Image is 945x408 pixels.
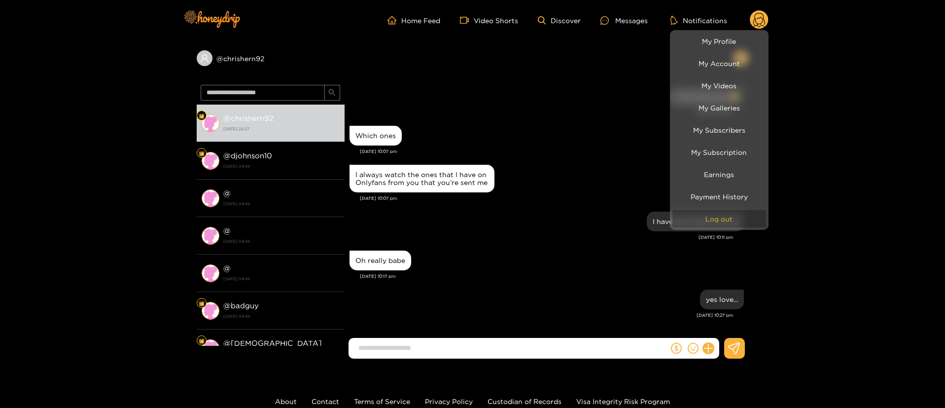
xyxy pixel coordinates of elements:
a: My Videos [672,77,766,94]
a: My Profile [672,33,766,50]
a: Payment History [672,188,766,205]
a: Earnings [672,166,766,183]
a: My Account [672,55,766,72]
button: Log out [672,210,766,227]
a: My Galleries [672,99,766,116]
a: My Subscribers [672,121,766,139]
a: My Subscription [672,144,766,161]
